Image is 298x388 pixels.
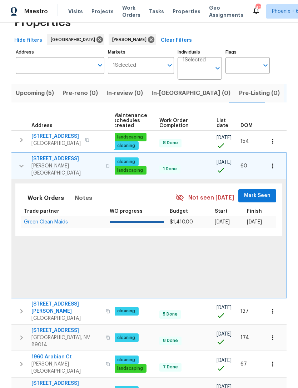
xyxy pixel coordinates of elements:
span: $1,410.00 [170,220,193,225]
span: 1 Selected [113,62,136,69]
span: Properties [14,19,71,26]
span: Work Order Completion [159,118,204,128]
span: Work Orders [122,4,140,19]
span: [DATE] [215,220,230,225]
span: [PERSON_NAME] [112,36,149,43]
span: 1 Done [160,166,180,172]
span: [GEOGRAPHIC_DATA] [51,36,98,43]
span: Visits [68,8,83,15]
span: List date [217,118,228,128]
span: Budget [170,209,188,214]
span: Finish [247,209,262,214]
span: DOM [240,123,253,128]
span: [PERSON_NAME][GEOGRAPHIC_DATA] [31,162,101,177]
div: 42 [255,4,260,11]
span: Projects [91,8,114,15]
label: Individuals [178,50,222,54]
span: Work Orders [28,193,64,203]
span: [STREET_ADDRESS] [31,380,101,387]
span: [DATE] [217,135,232,140]
span: 5 Done [160,311,180,317]
a: Green Clean Maids [24,220,68,224]
span: [GEOGRAPHIC_DATA] [31,140,81,147]
span: cleaning [114,357,138,363]
button: Open [95,60,105,70]
span: Pre-reno (0) [63,88,98,98]
span: Properties [173,8,200,15]
span: [STREET_ADDRESS] [31,133,81,140]
span: 1 Selected [183,57,206,63]
button: Open [165,60,175,70]
span: Tasks [149,9,164,14]
span: cleaning [114,159,138,165]
span: In-review (0) [106,88,143,98]
button: Hide filters [11,34,45,47]
span: 8 Done [160,338,181,344]
span: [STREET_ADDRESS] [31,155,101,162]
span: 7 Done [160,364,181,370]
span: Not seen [DATE] [188,194,234,202]
button: Open [260,60,270,70]
span: cleaning [114,308,138,314]
span: Clear Filters [161,36,192,45]
span: [DATE] [217,358,232,363]
label: Flags [225,50,270,54]
button: Open [213,63,223,73]
span: Geo Assignments [209,4,243,19]
span: 8 Done [160,140,181,146]
span: landscaping [114,167,146,173]
span: [DATE] [217,160,232,165]
span: WO progress [110,209,143,214]
span: landscaping [114,134,146,140]
span: Green Clean Maids [24,220,68,225]
span: [GEOGRAPHIC_DATA], NV 89014 [31,334,101,348]
span: Hide filters [14,36,42,45]
span: Maintenance schedules created [114,113,147,128]
span: [STREET_ADDRESS][PERSON_NAME] [31,301,101,315]
span: 1960 Arabian Ct [31,353,101,361]
span: Notes [75,193,92,203]
span: 60 [240,163,247,168]
label: Address [16,50,104,54]
span: Start [215,209,228,214]
span: 137 [240,309,249,314]
span: Maestro [24,8,48,15]
span: Mark Seen [244,191,270,200]
span: [DATE] [247,220,262,225]
span: In-[GEOGRAPHIC_DATA] (0) [152,88,230,98]
span: [PERSON_NAME][GEOGRAPHIC_DATA] [31,361,101,375]
span: Pre-Listing (0) [239,88,280,98]
label: Markets [108,50,174,54]
span: 154 [240,139,249,144]
span: 174 [240,335,249,340]
span: Address [31,123,53,128]
span: landscaping [114,366,146,372]
span: cleaning [114,143,138,149]
span: cleaning [114,335,138,341]
div: [PERSON_NAME] [109,34,156,45]
button: Mark Seen [238,189,276,202]
span: [DATE] [217,305,232,310]
span: Upcoming (5) [16,88,54,98]
span: 67 [240,362,247,367]
span: Trade partner [24,209,59,214]
div: [GEOGRAPHIC_DATA] [47,34,104,45]
span: [GEOGRAPHIC_DATA] [31,315,101,322]
span: [STREET_ADDRESS] [31,327,101,334]
span: [DATE] [217,332,232,337]
button: Clear Filters [158,34,195,47]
